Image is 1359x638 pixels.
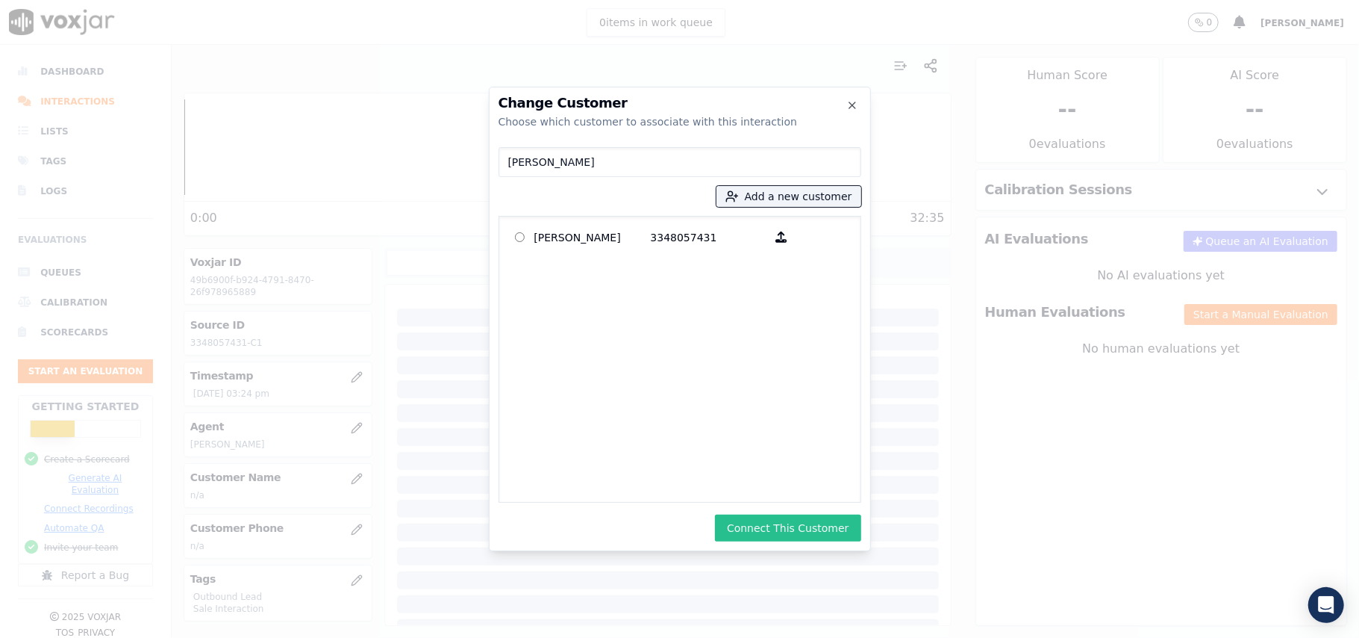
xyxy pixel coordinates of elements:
[651,226,767,249] p: 3348057431
[499,147,861,177] input: Search Customers
[534,226,651,249] p: [PERSON_NAME]
[499,114,861,129] div: Choose which customer to associate with this interaction
[499,96,861,110] h2: Change Customer
[767,226,796,249] button: [PERSON_NAME] 3348057431
[515,232,525,242] input: [PERSON_NAME] 3348057431
[1308,587,1344,623] div: Open Intercom Messenger
[716,186,861,207] button: Add a new customer
[715,515,860,542] button: Connect This Customer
